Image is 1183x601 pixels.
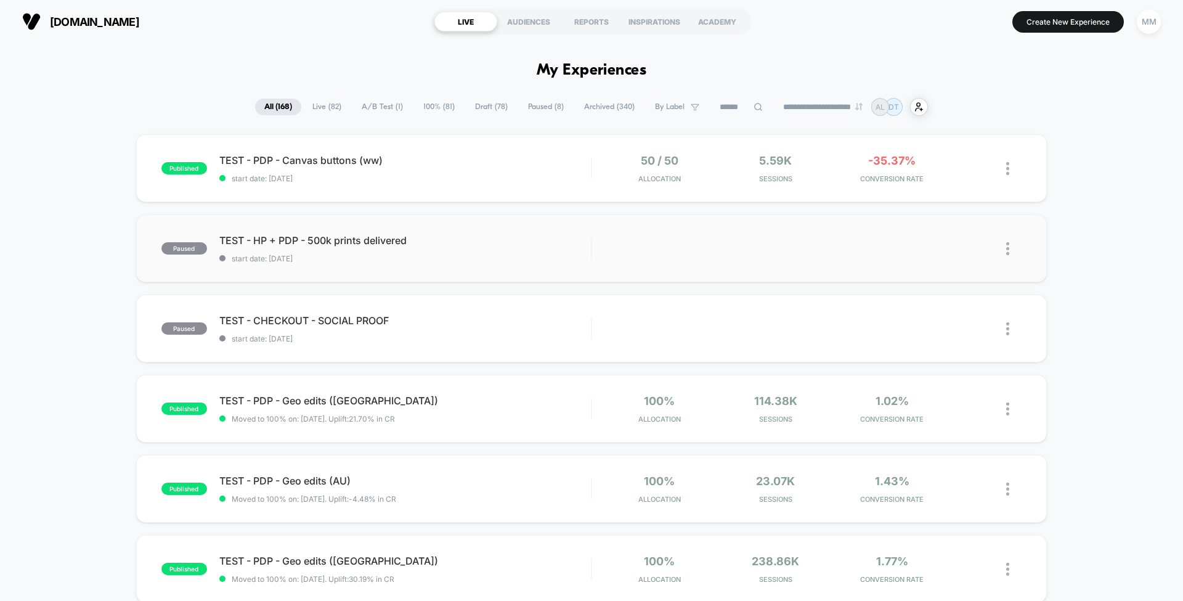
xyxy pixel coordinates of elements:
span: paused [161,322,207,335]
span: 114.38k [754,395,797,407]
span: TEST - HP + PDP - 500k prints delivered [219,234,591,247]
span: start date: [DATE] [219,334,591,343]
span: published [161,403,207,415]
span: -35.37% [868,154,916,167]
span: TEST - PDP - Canvas buttons (ww) [219,154,591,166]
span: start date: [DATE] [219,254,591,263]
span: By Label [655,102,685,112]
span: published [161,162,207,174]
span: CONVERSION RATE [837,575,947,584]
div: LIVE [434,12,497,31]
span: Draft ( 78 ) [466,99,517,115]
span: Paused ( 8 ) [519,99,573,115]
span: TEST - PDP - Geo edits ([GEOGRAPHIC_DATA]) [219,395,591,407]
span: Live ( 82 ) [303,99,351,115]
p: DT [888,102,899,112]
img: close [1006,563,1009,576]
span: Sessions [721,415,831,423]
img: close [1006,242,1009,255]
span: 100% [644,555,675,568]
span: Archived ( 340 ) [575,99,644,115]
span: published [161,483,207,495]
span: 1.43% [875,475,909,488]
span: 1.02% [876,395,909,407]
div: MM [1137,10,1161,34]
span: Allocation [638,495,681,504]
span: start date: [DATE] [219,174,591,183]
span: Sessions [721,575,831,584]
span: CONVERSION RATE [837,174,947,183]
span: Moved to 100% on: [DATE] . Uplift: -4.48% in CR [232,494,396,504]
span: A/B Test ( 1 ) [352,99,412,115]
img: Visually logo [22,12,41,31]
span: 5.59k [759,154,792,167]
span: CONVERSION RATE [837,415,947,423]
span: 50 / 50 [641,154,678,167]
div: AUDIENCES [497,12,560,31]
button: [DOMAIN_NAME] [18,12,143,31]
div: INSPIRATIONS [623,12,686,31]
img: end [855,103,863,110]
span: TEST - PDP - Geo edits (AU) [219,475,591,487]
span: All ( 168 ) [255,99,301,115]
p: AL [876,102,885,112]
img: close [1006,162,1009,175]
img: close [1006,483,1009,496]
span: Allocation [638,415,681,423]
span: 238.86k [752,555,799,568]
button: Create New Experience [1012,11,1124,33]
img: close [1006,403,1009,415]
span: 100% [644,395,675,407]
span: 100% ( 81 ) [414,99,464,115]
span: [DOMAIN_NAME] [50,15,139,28]
span: 1.77% [876,555,908,568]
span: Moved to 100% on: [DATE] . Uplift: 30.19% in CR [232,574,394,584]
button: MM [1133,9,1165,35]
div: ACADEMY [686,12,749,31]
span: Moved to 100% on: [DATE] . Uplift: 21.70% in CR [232,414,395,423]
span: 100% [644,475,675,488]
span: Sessions [721,495,831,504]
span: Allocation [638,575,681,584]
span: CONVERSION RATE [837,495,947,504]
span: 23.07k [756,475,795,488]
span: TEST - CHECKOUT - SOCIAL PROOF [219,314,591,327]
span: TEST - PDP - Geo edits ([GEOGRAPHIC_DATA]) [219,555,591,567]
span: published [161,563,207,575]
img: close [1006,322,1009,335]
span: Allocation [638,174,681,183]
span: Sessions [721,174,831,183]
span: paused [161,242,207,255]
div: REPORTS [560,12,623,31]
h1: My Experiences [537,62,647,80]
